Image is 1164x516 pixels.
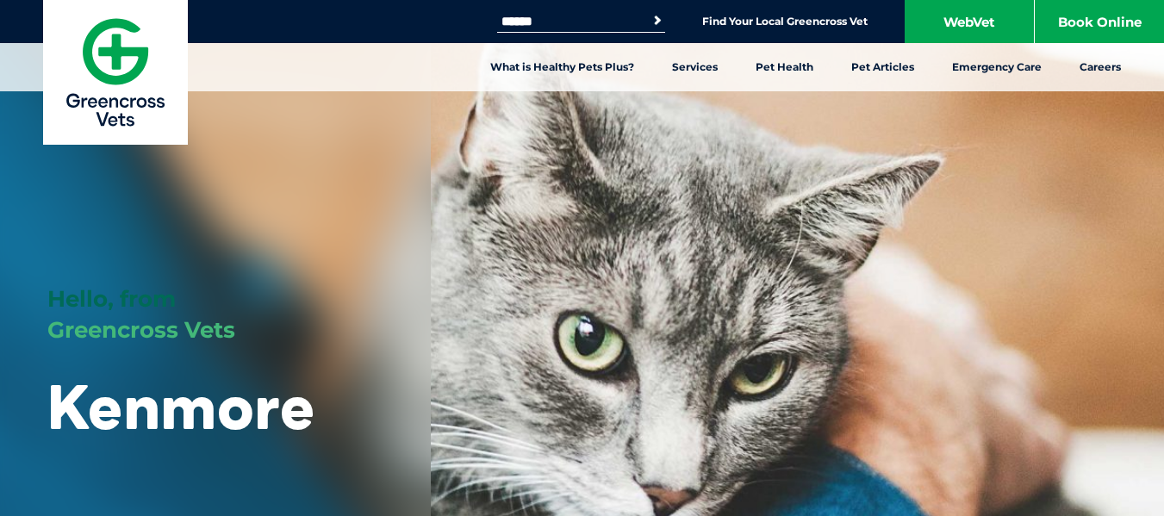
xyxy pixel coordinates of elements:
[471,43,653,91] a: What is Healthy Pets Plus?
[649,12,666,29] button: Search
[47,285,176,313] span: Hello, from
[1061,43,1140,91] a: Careers
[47,372,315,440] h1: Kenmore
[702,15,868,28] a: Find Your Local Greencross Vet
[737,43,832,91] a: Pet Health
[47,316,235,344] span: Greencross Vets
[832,43,933,91] a: Pet Articles
[653,43,737,91] a: Services
[933,43,1061,91] a: Emergency Care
